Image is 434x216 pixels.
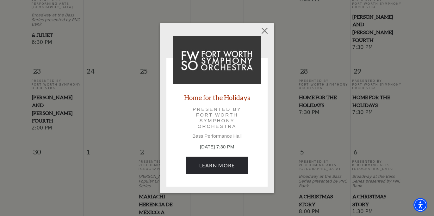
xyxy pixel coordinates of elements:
p: Presented by Fort Worth Symphony Orchestra [182,106,252,129]
div: Accessibility Menu [413,198,427,212]
img: Home for the Holidays [173,36,261,84]
p: [DATE] 7:30 PM [173,143,261,151]
a: November 28, 7:30 PM Learn More [186,157,248,174]
p: Bass Performance Hall [173,133,261,139]
button: Close [259,25,271,37]
a: Home for the Holidays [184,93,250,102]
